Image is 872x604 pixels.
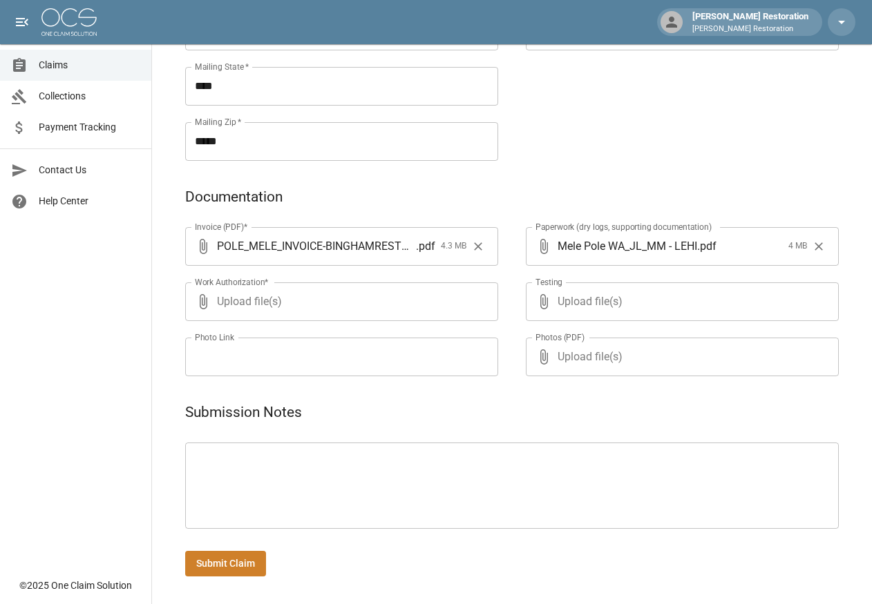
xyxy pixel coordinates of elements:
span: Upload file(s) [217,282,461,321]
span: Help Center [39,194,140,208]
button: Clear [808,236,829,257]
label: Mailing Zip [195,116,242,128]
label: Mailing State [195,61,249,72]
span: Mele Pole WA_JL_MM - LEHI [558,238,697,254]
span: . pdf [697,238,717,254]
span: Upload file(s) [558,338,802,376]
span: Payment Tracking [39,120,140,135]
div: © 2025 One Claim Solution [19,578,132,592]
span: POLE_MELE_INVOICE-BINGHAMRESTORATION-LEHI [217,238,416,254]
label: Work Authorization* [195,276,269,288]
span: Contact Us [39,163,140,177]
span: 4.3 MB [441,240,466,253]
div: [PERSON_NAME] Restoration [687,10,814,35]
button: Submit Claim [185,551,266,576]
label: Photos (PDF) [535,331,585,343]
p: [PERSON_NAME] Restoration [692,23,808,35]
span: Claims [39,58,140,72]
span: Upload file(s) [558,282,802,321]
label: Testing [535,276,562,288]
label: Photo Link [195,331,234,343]
label: Paperwork (dry logs, supporting documentation) [535,221,712,233]
button: open drawer [8,8,36,36]
button: Clear [468,236,489,257]
span: 4 MB [788,240,807,253]
span: Collections [39,89,140,104]
label: Invoice (PDF)* [195,221,248,233]
img: ocs-logo-white-transparent.png [41,8,97,36]
span: . pdf [416,238,435,254]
